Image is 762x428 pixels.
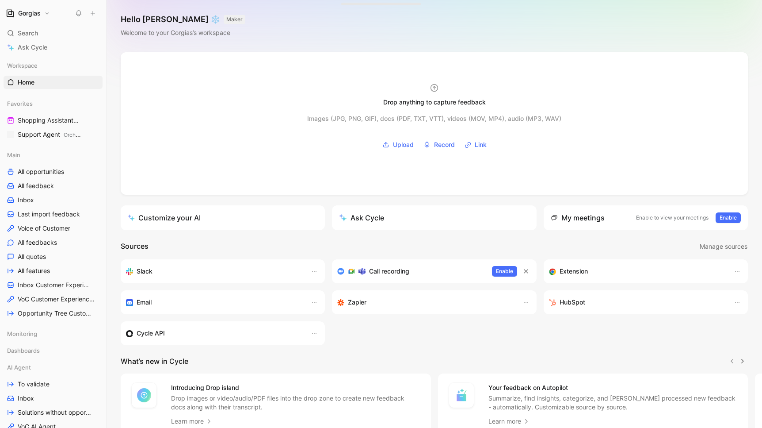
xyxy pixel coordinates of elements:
span: Orchestration [64,131,97,138]
div: Favorites [4,97,103,110]
div: Welcome to your Gorgias’s workspace [121,27,245,38]
span: To validate [18,380,50,389]
h2: Sources [121,241,149,252]
div: Search [4,27,103,40]
a: All features [4,264,103,278]
button: Enable [492,266,517,277]
a: Inbox Customer Experience [4,278,103,292]
span: Inbox Customer Experience [18,281,91,289]
span: Main [7,150,20,159]
div: Dashboards [4,344,103,357]
h3: Cycle API [137,328,165,339]
a: All quotes [4,250,103,263]
h3: Slack [137,266,152,277]
button: Link [461,138,490,151]
button: Manage sources [699,241,748,252]
span: Support Agent [18,130,83,139]
a: Ask Cycle [4,41,103,54]
span: Voice of Customer [18,224,70,233]
span: Enable [496,267,513,276]
h1: Hello [PERSON_NAME] ❄️ [121,14,245,25]
div: Main [4,148,103,162]
p: Drop images or video/audio/PDF files into the drop zone to create new feedback docs along with th... [171,394,420,412]
span: All feedbacks [18,238,57,247]
span: Dashboards [7,346,40,355]
h3: Zapier [348,297,366,308]
h2: What’s new in Cycle [121,356,188,366]
span: Upload [393,139,414,150]
a: Inbox [4,392,103,405]
span: All features [18,266,50,275]
div: Record & transcribe meetings from Zoom, Meet & Teams. [337,266,484,277]
p: Enable to view your meetings [636,213,709,222]
div: Capture feedback from anywhere on the web [549,266,725,277]
span: Record [434,139,455,150]
h3: Extension [560,266,588,277]
span: AI Agent [7,363,31,372]
a: Opportunity Tree Customer Experience [4,307,103,320]
span: Workspace [7,61,38,70]
h3: Email [137,297,152,308]
span: All feedback [18,181,54,190]
span: Search [18,28,38,39]
a: Learn more [171,416,213,427]
div: Drop anything to capture feedback [383,97,486,108]
span: Home [18,78,34,87]
a: Customize your AI [121,205,325,230]
a: Voice of Customer [4,222,103,235]
button: Record [420,138,458,151]
a: VoC Customer Experience: Customer-Facing Team Support [4,293,103,306]
div: MainAll opportunitiesAll feedbackInboxLast import feedbackVoice of CustomerAll feedbacksAll quote... [4,148,103,320]
button: Ask Cycle [332,205,536,230]
div: Monitoring [4,327,103,343]
a: Last import feedback [4,208,103,221]
div: Images (JPG, PNG, GIF), docs (PDF, TXT, VTT), videos (MOV, MP4), audio (MP3, WAV) [307,113,561,124]
div: Workspace [4,59,103,72]
span: Favorites [7,99,33,108]
div: AI Agent [4,361,103,374]
div: Forward emails to your feedback inbox [126,297,302,308]
span: Link [475,139,487,150]
a: To validate [4,378,103,391]
button: MAKER [224,15,245,24]
span: Inbox [18,394,34,403]
a: Inbox [4,193,103,207]
a: Support AgentOrchestration [4,128,103,141]
div: My meetings [551,212,605,223]
p: Summarize, find insights, categorize, and [PERSON_NAME] processed new feedback - automatically. C... [488,394,738,412]
h1: Gorgias [18,9,41,17]
a: All opportunities [4,165,103,178]
span: Last import feedback [18,210,80,219]
button: Upload [379,138,417,151]
h3: HubSpot [560,297,585,308]
span: Opportunity Tree Customer Experience [18,309,93,318]
img: Gorgias [6,9,15,18]
div: Capture feedback from thousands of sources with Zapier (survey results, recordings, sheets, etc). [337,297,513,308]
button: Enable [716,212,741,223]
a: Home [4,76,103,89]
h4: Introducing Drop island [171,382,420,393]
h4: Your feedback on Autopilot [488,382,738,393]
span: Shopping Assistant [18,116,85,125]
a: Solutions without opportunity [4,406,103,419]
button: GorgiasGorgias [4,7,52,19]
span: Ask Cycle [18,42,47,53]
a: All feedbacks [4,236,103,249]
div: Ask Cycle [339,212,384,223]
span: Inbox [18,196,34,204]
div: Monitoring [4,327,103,340]
a: Learn more [488,416,530,427]
h3: Call recording [369,266,409,277]
span: Enable [720,213,737,222]
a: Shopping AssistantOrchestration [4,114,103,127]
span: VoC Customer Experience: Customer-Facing Team Support [18,295,95,304]
span: Manage sources [700,241,747,252]
div: Customize your AI [128,212,201,223]
span: Solutions without opportunity [18,408,91,417]
div: Sync customers & send feedback from custom sources. Get inspired by our favorite use case [126,328,302,339]
span: All quotes [18,252,46,261]
a: All feedback [4,179,103,193]
div: Sync your customers, send feedback and get updates in Slack [126,266,302,277]
span: All opportunities [18,167,64,176]
span: Monitoring [7,329,37,338]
